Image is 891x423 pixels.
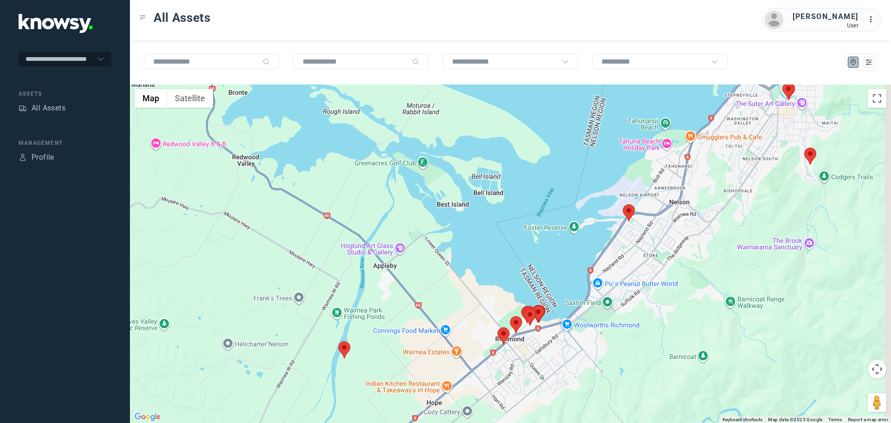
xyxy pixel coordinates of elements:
[19,139,111,147] div: Management
[723,416,762,423] button: Keyboard shortcuts
[132,411,163,423] a: Open this area in Google Maps (opens a new window)
[19,14,93,33] img: Application Logo
[848,417,888,422] a: Report a map error
[765,11,783,29] img: avatar.png
[19,152,54,163] a: ProfileProfile
[154,9,211,26] span: All Assets
[868,14,879,26] div: :
[167,89,213,108] button: Show satellite imagery
[135,89,167,108] button: Show street map
[19,103,65,114] a: AssetsAll Assets
[19,90,111,98] div: Assets
[32,103,65,114] div: All Assets
[868,89,886,108] button: Toggle fullscreen view
[19,153,27,162] div: Profile
[865,58,873,66] div: List
[793,11,859,22] div: [PERSON_NAME]
[868,360,886,378] button: Map camera controls
[793,22,859,29] div: User
[263,58,270,65] div: Search
[412,58,420,65] div: Search
[868,14,879,25] div: :
[19,104,27,112] div: Assets
[828,417,842,422] a: Terms (opens in new tab)
[849,58,858,66] div: Map
[768,417,822,422] span: Map data ©2025 Google
[132,411,163,423] img: Google
[868,16,878,23] tspan: ...
[32,152,54,163] div: Profile
[868,393,886,412] button: Drag Pegman onto the map to open Street View
[140,14,146,21] div: Toggle Menu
